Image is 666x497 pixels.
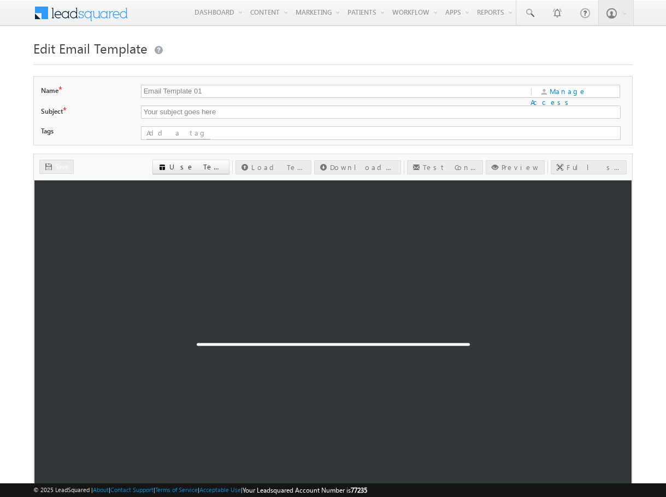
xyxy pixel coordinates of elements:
span: 77235 [351,486,367,494]
a: About [93,486,109,493]
label: Full screen [567,162,621,172]
span: Edit Email Template [33,39,148,57]
input: Add a tag [146,128,210,139]
span: © 2025 LeadSquared | | | | | [33,485,367,495]
label: Subject [41,106,126,116]
a: Terms of Service [155,486,198,493]
div: Manage Access [529,85,620,98]
a: Acceptable Use [199,486,241,493]
a: Save [39,160,74,174]
a: Contact Support [110,486,154,493]
label: Name [41,85,126,96]
label: Test Content [423,162,478,172]
span: | [531,90,537,92]
span: Your Leadsquared Account Number is [243,486,367,494]
label: Preview [502,162,539,172]
label: Tags [41,126,126,136]
label: Use Template [169,162,224,172]
label: Download Template [330,162,396,172]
